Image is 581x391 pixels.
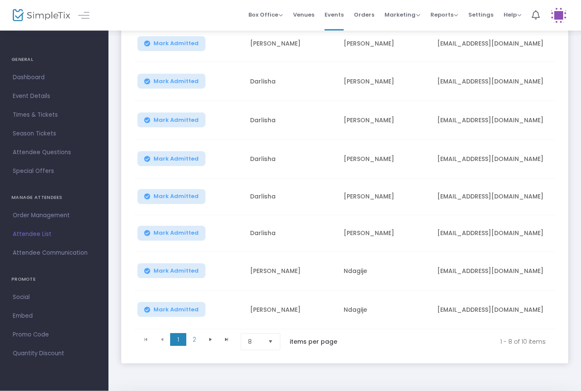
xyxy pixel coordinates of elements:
td: [PERSON_NAME] [245,26,339,63]
span: Event Details [13,91,96,102]
span: Go to the next page [202,333,219,346]
span: Events [325,4,344,26]
td: [PERSON_NAME] [245,291,339,330]
td: [PERSON_NAME] [339,26,432,63]
td: Darlisha [245,216,339,252]
span: Mark Admitted [154,78,199,85]
td: [EMAIL_ADDRESS][DOMAIN_NAME] [432,291,560,330]
td: [PERSON_NAME] [339,140,432,179]
button: Mark Admitted [137,152,205,167]
button: Mark Admitted [137,226,205,241]
td: [EMAIL_ADDRESS][DOMAIN_NAME] [432,101,560,140]
span: Page 2 [186,333,202,346]
button: Mark Admitted [137,190,205,204]
span: Quantity Discount [13,348,96,359]
span: Special Offers [13,166,96,177]
td: Darlisha [245,101,339,140]
td: [EMAIL_ADDRESS][DOMAIN_NAME] [432,26,560,63]
td: [PERSON_NAME] [339,101,432,140]
span: Marketing [384,11,420,19]
span: Page 1 [170,333,186,346]
td: [PERSON_NAME] [339,216,432,252]
td: Darlisha [245,63,339,101]
span: Help [504,11,521,19]
span: Venues [293,4,314,26]
span: Box Office [248,11,283,19]
td: [EMAIL_ADDRESS][DOMAIN_NAME] [432,140,560,179]
button: Mark Admitted [137,74,205,89]
span: Mark Admitted [154,193,199,200]
kendo-pager-info: 1 - 8 of 10 items [355,333,546,351]
span: Reports [430,11,458,19]
button: Mark Admitted [137,37,205,52]
button: Mark Admitted [137,113,205,128]
td: Ndagije [339,252,432,291]
span: Season Tickets [13,128,96,139]
td: [EMAIL_ADDRESS][DOMAIN_NAME] [432,216,560,252]
span: Mark Admitted [154,307,199,313]
span: Attendee List [13,229,96,240]
span: Mark Admitted [154,117,199,124]
td: [EMAIL_ADDRESS][DOMAIN_NAME] [432,252,560,291]
td: [PERSON_NAME] [245,252,339,291]
h4: PROMOTE [11,271,97,288]
label: items per page [290,338,337,346]
td: Darlisha [245,179,339,216]
span: Promo Code [13,329,96,340]
td: Darlisha [245,140,339,179]
td: [PERSON_NAME] [339,179,432,216]
span: Embed [13,310,96,322]
button: Mark Admitted [137,302,205,317]
span: Mark Admitted [154,230,199,237]
span: Social [13,292,96,303]
td: [PERSON_NAME] [339,63,432,101]
span: Mark Admitted [154,40,199,47]
td: [EMAIL_ADDRESS][DOMAIN_NAME] [432,63,560,101]
span: 8 [248,338,261,346]
span: Settings [468,4,493,26]
span: Attendee Communication [13,247,96,259]
span: Go to the next page [207,336,214,343]
h4: MANAGE ATTENDEES [11,189,97,206]
span: Mark Admitted [154,268,199,275]
span: Go to the last page [219,333,235,346]
button: Select [265,334,276,350]
span: Attendee Questions [13,147,96,158]
span: Go to the last page [223,336,230,343]
h4: GENERAL [11,51,97,68]
td: Ndagije [339,291,432,330]
button: Mark Admitted [137,264,205,279]
span: Order Management [13,210,96,221]
span: Dashboard [13,72,96,83]
span: Mark Admitted [154,156,199,163]
span: Orders [354,4,374,26]
td: [EMAIL_ADDRESS][DOMAIN_NAME] [432,179,560,216]
span: Times & Tickets [13,109,96,121]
